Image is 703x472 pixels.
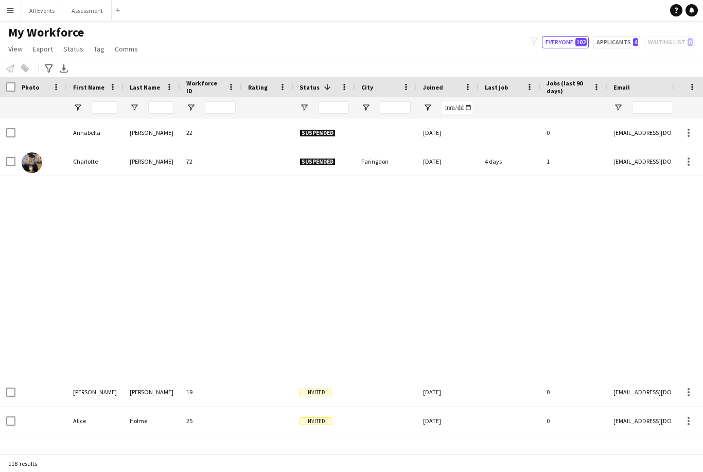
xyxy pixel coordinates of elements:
[318,101,349,114] input: Status Filter Input
[542,36,589,48] button: Everyone102
[8,44,23,54] span: View
[73,83,104,91] span: First Name
[300,129,336,137] span: Suspended
[29,42,57,56] a: Export
[67,407,124,435] div: Alice
[417,378,479,406] div: [DATE]
[67,118,124,147] div: Annabella
[355,147,417,176] div: Faringdon
[63,44,83,54] span: Status
[8,25,84,40] span: My Workforce
[124,407,180,435] div: Holme
[423,83,443,91] span: Joined
[417,407,479,435] div: [DATE]
[575,38,587,46] span: 102
[300,103,309,112] button: Open Filter Menu
[248,83,268,91] span: Rating
[58,62,70,75] app-action-btn: Export XLSX
[361,103,371,112] button: Open Filter Menu
[115,44,138,54] span: Comms
[180,378,242,406] div: 19
[92,101,117,114] input: First Name Filter Input
[180,147,242,176] div: 72
[613,103,623,112] button: Open Filter Menu
[593,36,640,48] button: Applicants4
[43,62,55,75] app-action-btn: Advanced filters
[417,147,479,176] div: [DATE]
[361,83,373,91] span: City
[423,103,432,112] button: Open Filter Menu
[130,103,139,112] button: Open Filter Menu
[130,83,160,91] span: Last Name
[33,44,53,54] span: Export
[300,417,331,425] span: Invited
[21,1,63,21] button: All Events
[479,147,540,176] div: 4 days
[540,407,607,435] div: 0
[22,152,42,173] img: Charlotte Mcarthur
[180,118,242,147] div: 22
[124,118,180,147] div: [PERSON_NAME]
[186,103,196,112] button: Open Filter Menu
[442,101,472,114] input: Joined Filter Input
[73,103,82,112] button: Open Filter Menu
[300,158,336,166] span: Suspended
[90,42,109,56] a: Tag
[22,83,39,91] span: Photo
[59,42,87,56] a: Status
[67,147,124,176] div: Charlotte
[540,147,607,176] div: 1
[485,83,508,91] span: Last job
[380,101,411,114] input: City Filter Input
[94,44,104,54] span: Tag
[205,101,236,114] input: Workforce ID Filter Input
[540,118,607,147] div: 0
[300,83,320,91] span: Status
[300,389,331,396] span: Invited
[63,1,112,21] button: Assessment
[67,378,124,406] div: [PERSON_NAME]
[540,378,607,406] div: 0
[148,101,174,114] input: Last Name Filter Input
[633,38,638,46] span: 4
[124,147,180,176] div: [PERSON_NAME]
[186,79,223,95] span: Workforce ID
[417,118,479,147] div: [DATE]
[547,79,589,95] span: Jobs (last 90 days)
[111,42,142,56] a: Comms
[613,83,630,91] span: Email
[124,378,180,406] div: [PERSON_NAME]
[180,407,242,435] div: 25
[4,42,27,56] a: View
